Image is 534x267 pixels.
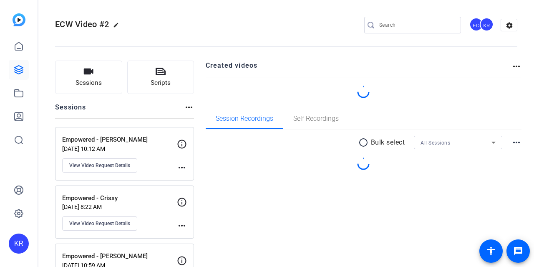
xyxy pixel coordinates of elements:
[513,246,523,256] mat-icon: message
[76,78,102,88] span: Sessions
[69,220,130,227] span: View Video Request Details
[480,18,494,32] ngx-avatar: Korah Robinson
[62,158,137,173] button: View Video Request Details
[511,61,521,71] mat-icon: more_horiz
[177,163,187,173] mat-icon: more_horiz
[469,18,483,31] div: EO
[113,22,123,32] mat-icon: edit
[62,216,137,231] button: View Video Request Details
[127,61,194,94] button: Scripts
[151,78,171,88] span: Scripts
[177,221,187,231] mat-icon: more_horiz
[62,252,177,261] p: Empowered - [PERSON_NAME]
[480,18,494,31] div: KR
[69,162,130,169] span: View Video Request Details
[371,137,405,147] p: Bulk select
[9,234,29,254] div: KR
[55,102,86,118] h2: Sessions
[379,20,454,30] input: Search
[511,137,521,147] mat-icon: more_horiz
[62,145,177,152] p: [DATE] 10:12 AM
[293,115,339,122] span: Self Recordings
[469,18,484,32] ngx-avatar: Eloisa Orozco
[358,137,371,147] mat-icon: radio_button_unchecked
[55,61,122,94] button: Sessions
[216,115,273,122] span: Session Recordings
[421,140,450,146] span: All Sessions
[184,102,194,112] mat-icon: more_horiz
[486,246,496,256] mat-icon: accessibility
[62,135,177,145] p: Empowered - [PERSON_NAME]
[62,203,177,210] p: [DATE] 8:22 AM
[62,193,177,203] p: Empowered - Crissy
[206,61,512,77] h2: Created videos
[501,19,518,32] mat-icon: settings
[13,13,25,26] img: blue-gradient.svg
[55,19,109,29] span: ECW Video #2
